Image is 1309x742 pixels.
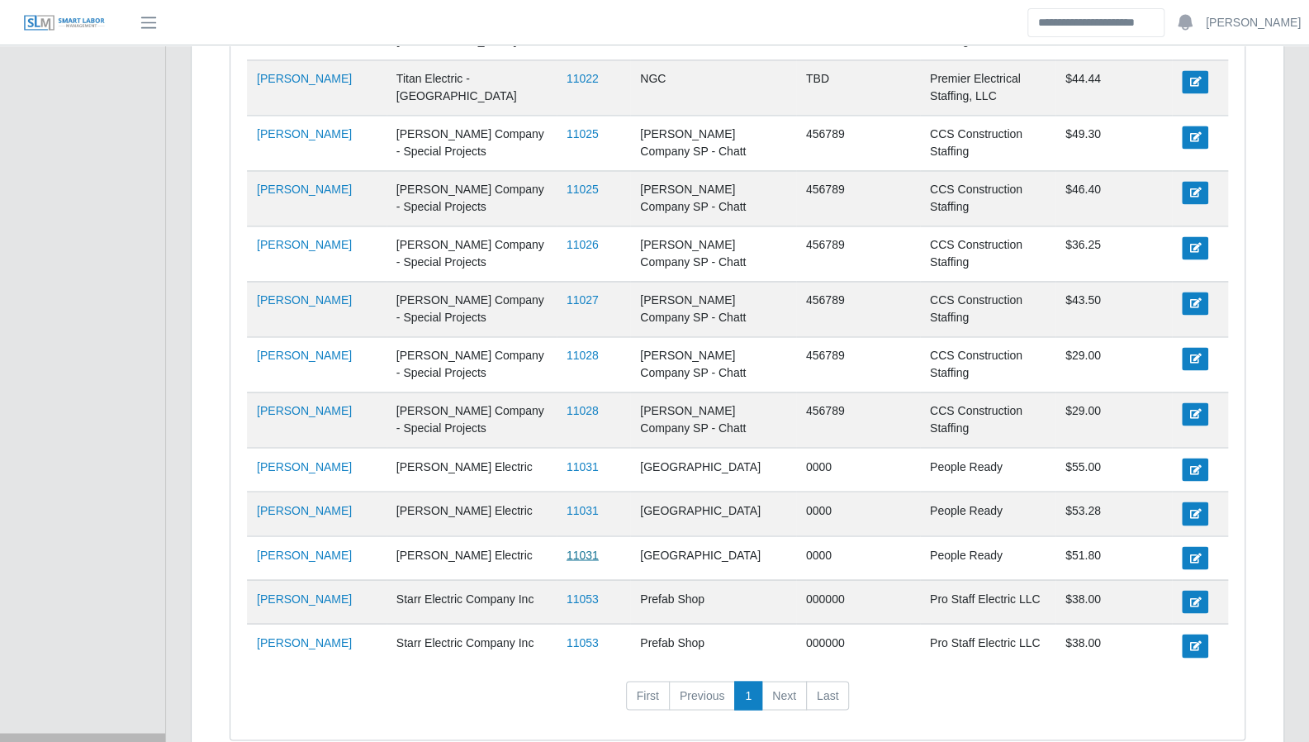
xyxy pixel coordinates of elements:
td: People Ready [920,447,1055,491]
a: [PERSON_NAME] [257,293,352,307]
a: [PERSON_NAME] [257,592,352,605]
td: 456789 [796,336,920,392]
a: 11022 [567,72,599,85]
img: SLM Logo [23,14,106,32]
a: [PERSON_NAME] [257,127,352,140]
td: 456789 [796,281,920,336]
a: 11027 [567,293,599,307]
td: $53.28 [1055,492,1172,535]
a: [PERSON_NAME] [257,548,352,561]
td: [PERSON_NAME] Electric [387,535,557,579]
td: $43.50 [1055,281,1172,336]
td: NGC [630,59,796,115]
td: $29.00 [1055,392,1172,447]
td: $44.44 [1055,59,1172,115]
td: 000000 [796,624,920,668]
td: [PERSON_NAME] Company - Special Projects [387,115,557,170]
td: TBD [796,59,920,115]
nav: pagination [247,681,1228,724]
td: Titan Electric - [GEOGRAPHIC_DATA] [387,59,557,115]
td: 456789 [796,392,920,447]
td: $36.25 [1055,226,1172,281]
td: 0000 [796,492,920,535]
a: [PERSON_NAME] [257,349,352,362]
td: [PERSON_NAME] Company SP - Chatt [630,336,796,392]
td: Prefab Shop [630,624,796,668]
a: 1 [734,681,762,711]
td: [PERSON_NAME] Company SP - Chatt [630,226,796,281]
a: 11028 [567,404,599,417]
a: [PERSON_NAME] [257,404,352,417]
td: [PERSON_NAME] Company SP - Chatt [630,392,796,447]
td: $46.40 [1055,170,1172,226]
td: 456789 [796,170,920,226]
td: People Ready [920,492,1055,535]
td: People Ready [920,535,1055,579]
a: 11031 [567,503,599,516]
a: 11026 [567,238,599,251]
td: 456789 [796,226,920,281]
td: CCS Construction Staffing [920,115,1055,170]
a: [PERSON_NAME] [257,635,352,649]
td: $49.30 [1055,115,1172,170]
td: $29.00 [1055,336,1172,392]
td: Pro Staff Electric LLC [920,624,1055,668]
a: 11025 [567,127,599,140]
a: [PERSON_NAME] [257,459,352,473]
td: [GEOGRAPHIC_DATA] [630,492,796,535]
td: CCS Construction Staffing [920,281,1055,336]
td: [PERSON_NAME] Company - Special Projects [387,226,557,281]
td: [PERSON_NAME] Company - Special Projects [387,392,557,447]
td: [GEOGRAPHIC_DATA] [630,535,796,579]
td: $38.00 [1055,624,1172,668]
td: 456789 [796,115,920,170]
a: 11031 [567,548,599,561]
td: 0000 [796,535,920,579]
td: [PERSON_NAME] Company - Special Projects [387,281,557,336]
a: 11053 [567,592,599,605]
td: 000000 [796,579,920,623]
td: [PERSON_NAME] Company SP - Chatt [630,115,796,170]
a: 11028 [567,349,599,362]
td: [PERSON_NAME] Electric [387,447,557,491]
td: CCS Construction Staffing [920,226,1055,281]
td: $55.00 [1055,447,1172,491]
td: Pro Staff Electric LLC [920,579,1055,623]
td: [PERSON_NAME] Company - Special Projects [387,336,557,392]
a: 11053 [567,635,599,649]
td: CCS Construction Staffing [920,392,1055,447]
a: 11025 [567,183,599,196]
td: CCS Construction Staffing [920,170,1055,226]
a: [PERSON_NAME] [257,503,352,516]
td: Prefab Shop [630,579,796,623]
td: [PERSON_NAME] Electric [387,492,557,535]
td: 0000 [796,447,920,491]
a: [PERSON_NAME] [257,183,352,196]
td: CCS Construction Staffing [920,336,1055,392]
a: [PERSON_NAME] [257,238,352,251]
td: $38.00 [1055,579,1172,623]
td: [GEOGRAPHIC_DATA] [630,447,796,491]
a: [PERSON_NAME] [1206,14,1301,31]
a: [PERSON_NAME] [257,72,352,85]
td: [PERSON_NAME] Company SP - Chatt [630,170,796,226]
td: Starr Electric Company Inc [387,624,557,668]
td: $51.80 [1055,535,1172,579]
td: [PERSON_NAME] Company SP - Chatt [630,281,796,336]
td: Starr Electric Company Inc [387,579,557,623]
input: Search [1027,8,1164,37]
td: [PERSON_NAME] Company - Special Projects [387,170,557,226]
td: Premier Electrical Staffing, LLC [920,59,1055,115]
a: 11031 [567,459,599,473]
